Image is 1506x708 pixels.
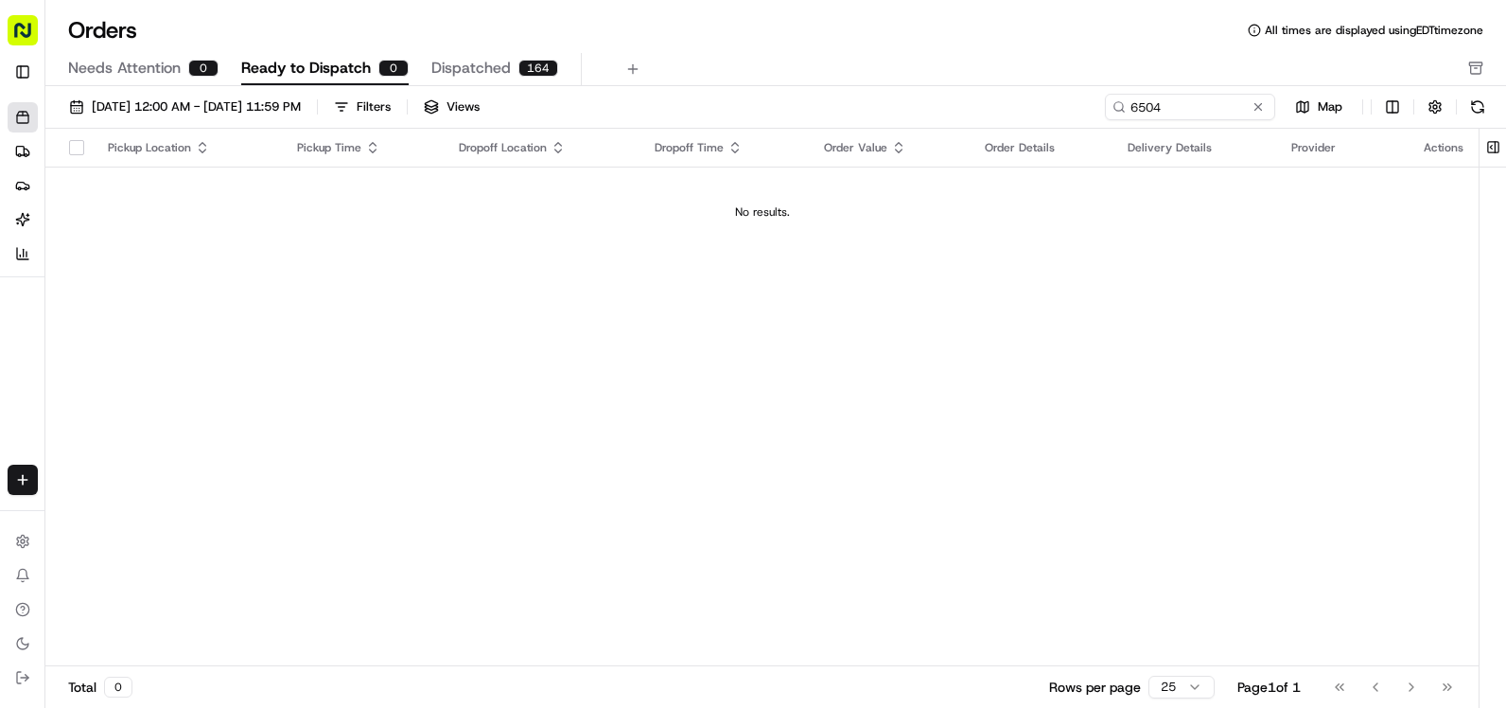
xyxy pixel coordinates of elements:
[1424,140,1463,155] div: Actions
[92,98,301,115] span: [DATE] 12:00 AM - [DATE] 11:59 PM
[1318,98,1342,115] span: Map
[297,140,429,155] div: Pickup Time
[1105,94,1275,120] input: Type to search
[179,274,304,293] span: API Documentation
[64,200,239,215] div: We're available if you need us!
[655,140,794,155] div: Dropoff Time
[108,140,267,155] div: Pickup Location
[11,267,152,301] a: 📗Knowledge Base
[49,122,312,142] input: Clear
[241,57,371,80] span: Ready to Dispatch
[68,15,137,45] h1: Orders
[1265,23,1483,38] span: All times are displayed using EDT timezone
[19,276,34,292] div: 📗
[1049,678,1141,697] p: Rows per page
[104,677,132,698] div: 0
[1291,140,1393,155] div: Provider
[431,57,511,80] span: Dispatched
[188,321,229,335] span: Pylon
[325,94,399,120] button: Filters
[985,140,1097,155] div: Order Details
[152,267,311,301] a: 💻API Documentation
[19,76,344,106] p: Welcome 👋
[378,60,409,77] div: 0
[518,60,558,77] div: 164
[19,19,57,57] img: Nash
[415,94,488,120] button: Views
[1237,678,1301,697] div: Page 1 of 1
[357,98,391,115] div: Filters
[1128,140,1261,155] div: Delivery Details
[1283,96,1355,118] button: Map
[824,140,954,155] div: Order Value
[64,181,310,200] div: Start new chat
[68,57,181,80] span: Needs Attention
[188,60,219,77] div: 0
[68,677,132,698] div: Total
[133,320,229,335] a: Powered byPylon
[447,98,480,115] span: Views
[1464,94,1491,120] button: Refresh
[61,94,309,120] button: [DATE] 12:00 AM - [DATE] 11:59 PM
[459,140,624,155] div: Dropoff Location
[322,186,344,209] button: Start new chat
[19,181,53,215] img: 1736555255976-a54dd68f-1ca7-489b-9aae-adbdc363a1c4
[160,276,175,292] div: 💻
[38,274,145,293] span: Knowledge Base
[53,204,1471,220] div: No results.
